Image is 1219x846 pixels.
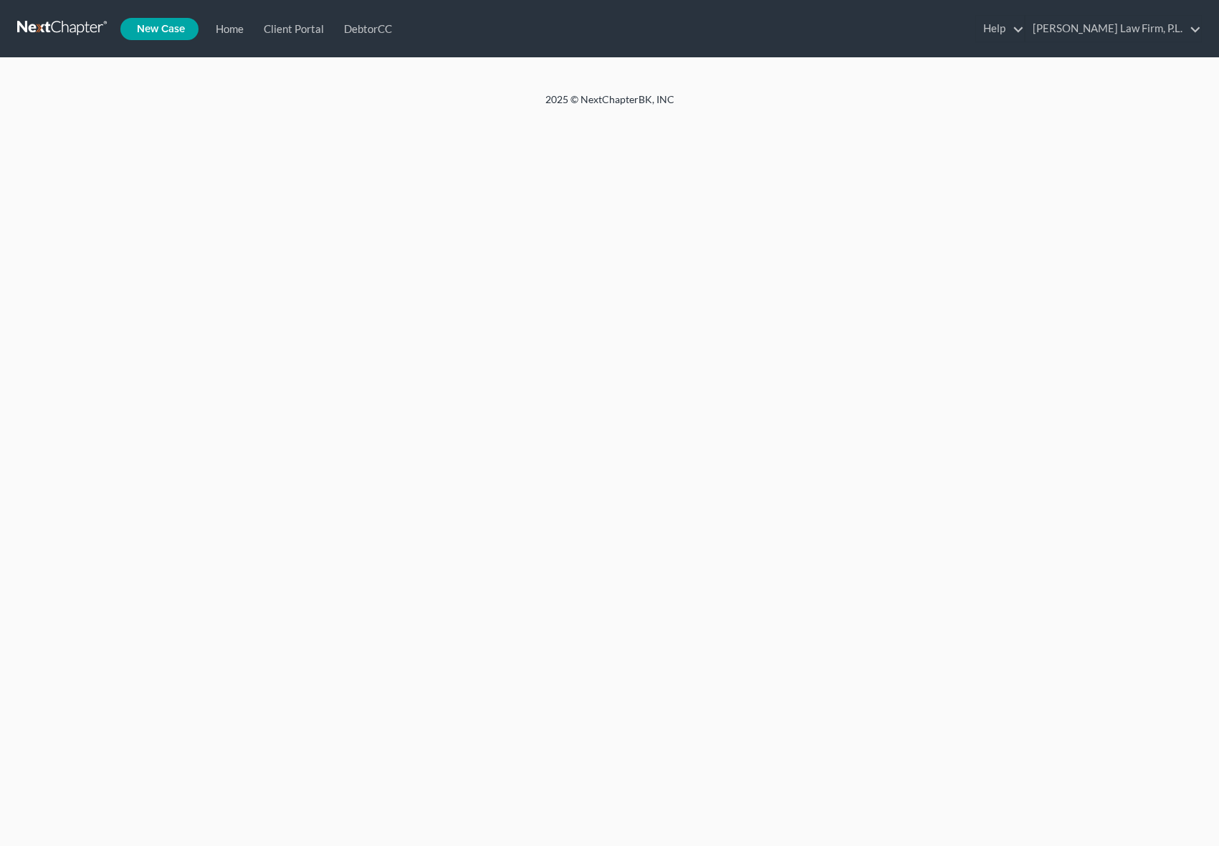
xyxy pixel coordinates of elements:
[251,16,331,42] a: Client Portal
[201,92,1018,118] div: 2025 © NextChapterBK, INC
[976,16,1024,42] a: Help
[120,18,199,40] new-legal-case-button: New Case
[1026,16,1201,42] a: [PERSON_NAME] Law Firm, P.L.
[331,16,399,42] a: DebtorCC
[203,16,251,42] a: Home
